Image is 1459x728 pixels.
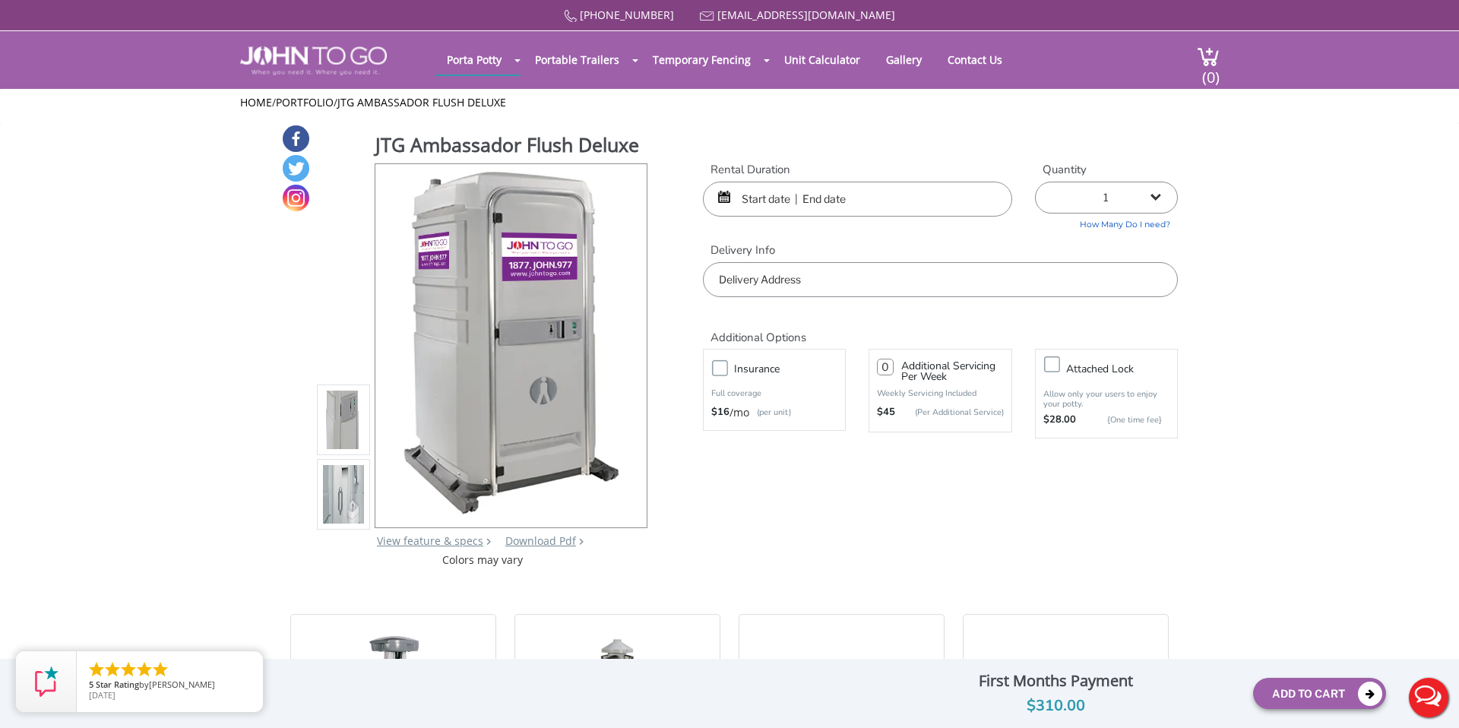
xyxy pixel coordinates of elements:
[283,125,309,152] a: Facebook
[1398,667,1459,728] button: Live Chat
[524,45,631,74] a: Portable Trailers
[717,8,895,22] a: [EMAIL_ADDRESS][DOMAIN_NAME]
[703,312,1178,345] h2: Additional Options
[103,660,122,679] li: 
[89,680,251,691] span: by
[579,538,584,545] img: chevron.png
[283,185,309,211] a: Instagram
[641,45,762,74] a: Temporary Fencing
[773,45,872,74] a: Unit Calculator
[240,95,272,109] a: Home
[703,242,1178,258] label: Delivery Info
[700,11,714,21] img: Mail
[149,679,215,690] span: [PERSON_NAME]
[1253,678,1386,709] button: Add To Cart
[877,405,895,420] strong: $45
[395,164,627,522] img: Product
[936,45,1014,74] a: Contact Us
[1043,413,1076,428] strong: $28.00
[703,162,1012,178] label: Rental Duration
[377,533,483,548] a: View feature & specs
[435,45,513,74] a: Porta Potty
[375,131,649,162] h1: JTG Ambassador Flush Deluxe
[151,660,169,679] li: 
[734,359,853,378] h3: Insurance
[240,95,1220,110] ul: / /
[89,679,93,690] span: 5
[96,679,139,690] span: Star Rating
[1084,413,1162,428] p: {One time fee}
[283,155,309,182] a: Twitter
[505,533,576,548] a: Download Pdf
[1197,46,1220,67] img: cart a
[871,668,1242,694] div: First Months Payment
[711,386,837,401] p: Full coverage
[89,689,116,701] span: [DATE]
[135,660,153,679] li: 
[711,405,837,420] div: /mo
[323,241,364,599] img: Product
[486,538,491,545] img: right arrow icon
[1035,214,1178,231] a: How Many Do I need?
[703,182,1012,217] input: Start date | End date
[240,46,387,75] img: JOHN to go
[323,315,364,673] img: Product
[877,388,1003,399] p: Weekly Servicing Included
[901,361,1003,382] h3: Additional Servicing Per Week
[87,660,106,679] li: 
[317,552,649,568] div: Colors may vary
[564,10,577,23] img: Call
[1066,359,1185,378] h3: Attached lock
[871,694,1242,718] div: $310.00
[119,660,138,679] li: 
[276,95,334,109] a: Portfolio
[337,95,506,109] a: JTG Ambassador Flush Deluxe
[895,407,1003,418] p: (Per Additional Service)
[31,666,62,697] img: Review Rating
[749,405,791,420] p: (per unit)
[875,45,933,74] a: Gallery
[703,262,1178,297] input: Delivery Address
[877,359,894,375] input: 0
[711,405,729,420] strong: $16
[1035,162,1178,178] label: Quantity
[1201,55,1220,87] span: (0)
[580,8,674,22] a: [PHONE_NUMBER]
[1043,389,1169,409] p: Allow only your users to enjoy your potty.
